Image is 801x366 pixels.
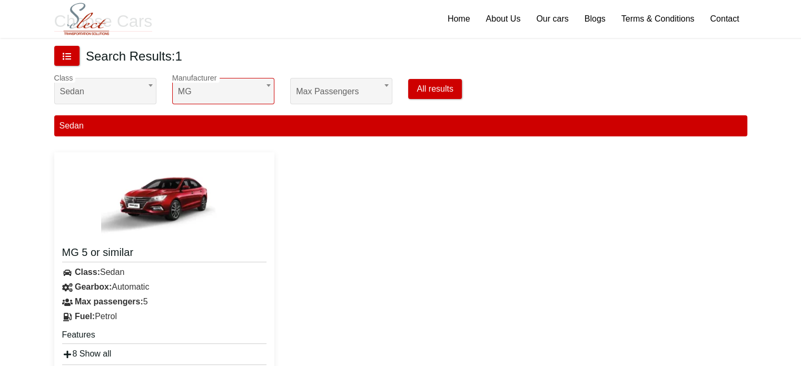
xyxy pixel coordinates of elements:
[62,329,267,344] h5: Features
[57,1,116,37] img: Select Rent a Car
[101,160,228,239] img: MG 5 or similar
[54,78,156,104] span: Sedan
[75,297,143,306] strong: Max passengers:
[60,78,151,105] span: Sedan
[54,309,275,324] div: Petrol
[408,79,461,99] button: All results
[75,268,100,276] strong: Class:
[75,282,112,291] strong: Gearbox:
[54,294,275,309] div: 5
[172,74,220,83] label: Manufacturer
[54,115,747,136] div: Sedan
[178,78,269,105] span: MG
[172,78,274,104] span: MG
[75,312,95,321] strong: Fuel:
[62,349,112,358] a: 8 Show all
[54,280,275,294] div: Automatic
[86,48,182,64] h3: Search Results:
[62,245,267,262] a: MG 5 or similar
[54,265,275,280] div: Sedan
[296,78,387,105] span: Max passengers
[290,78,392,104] span: Max passengers
[54,74,76,83] label: Class
[175,49,182,63] span: 1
